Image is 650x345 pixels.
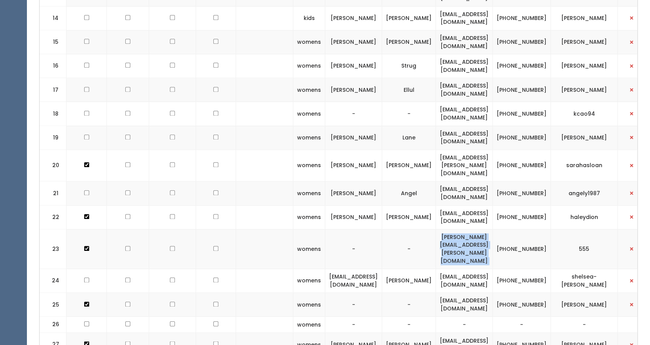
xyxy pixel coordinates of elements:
[293,181,325,205] td: womens
[436,102,493,126] td: [EMAIL_ADDRESS][DOMAIN_NAME]
[436,126,493,149] td: [EMAIL_ADDRESS][DOMAIN_NAME]
[40,269,66,293] td: 24
[40,126,66,149] td: 19
[293,269,325,293] td: womens
[493,317,551,333] td: -
[382,78,436,102] td: Ellul
[551,78,618,102] td: [PERSON_NAME]
[493,293,551,317] td: [PHONE_NUMBER]
[293,149,325,181] td: womens
[40,293,66,317] td: 25
[40,181,66,205] td: 21
[551,30,618,54] td: [PERSON_NAME]
[551,126,618,149] td: [PERSON_NAME]
[325,126,382,149] td: [PERSON_NAME]
[40,317,66,333] td: 26
[293,205,325,229] td: womens
[493,126,551,149] td: [PHONE_NUMBER]
[551,205,618,229] td: haleydion
[436,149,493,181] td: [EMAIL_ADDRESS][PERSON_NAME][DOMAIN_NAME]
[325,269,382,293] td: [EMAIL_ADDRESS][DOMAIN_NAME]
[551,149,618,181] td: sarahasloan
[293,317,325,333] td: womens
[382,54,436,78] td: Strug
[493,102,551,126] td: [PHONE_NUMBER]
[325,54,382,78] td: [PERSON_NAME]
[293,229,325,269] td: womens
[325,30,382,54] td: [PERSON_NAME]
[325,205,382,229] td: [PERSON_NAME]
[493,54,551,78] td: [PHONE_NUMBER]
[325,78,382,102] td: [PERSON_NAME]
[325,229,382,269] td: -
[325,317,382,333] td: -
[493,149,551,181] td: [PHONE_NUMBER]
[551,181,618,205] td: angely1987
[551,269,618,293] td: shelsea-[PERSON_NAME]
[382,6,436,30] td: [PERSON_NAME]
[436,30,493,54] td: [EMAIL_ADDRESS][DOMAIN_NAME]
[382,149,436,181] td: [PERSON_NAME]
[382,269,436,293] td: [PERSON_NAME]
[293,102,325,126] td: womens
[436,317,493,333] td: -
[436,78,493,102] td: [EMAIL_ADDRESS][DOMAIN_NAME]
[382,317,436,333] td: -
[551,102,618,126] td: kcao94
[551,54,618,78] td: [PERSON_NAME]
[293,293,325,317] td: womens
[382,229,436,269] td: -
[436,269,493,293] td: [EMAIL_ADDRESS][DOMAIN_NAME]
[551,229,618,269] td: 555
[493,78,551,102] td: [PHONE_NUMBER]
[40,54,66,78] td: 16
[325,102,382,126] td: -
[325,181,382,205] td: [PERSON_NAME]
[293,54,325,78] td: womens
[40,102,66,126] td: 18
[40,30,66,54] td: 15
[40,205,66,229] td: 22
[325,149,382,181] td: [PERSON_NAME]
[382,293,436,317] td: -
[293,126,325,149] td: womens
[493,181,551,205] td: [PHONE_NUMBER]
[493,6,551,30] td: [PHONE_NUMBER]
[325,293,382,317] td: -
[436,181,493,205] td: [EMAIL_ADDRESS][DOMAIN_NAME]
[493,269,551,293] td: [PHONE_NUMBER]
[436,205,493,229] td: [EMAIL_ADDRESS][DOMAIN_NAME]
[551,293,618,317] td: [PERSON_NAME]
[325,6,382,30] td: [PERSON_NAME]
[493,205,551,229] td: [PHONE_NUMBER]
[40,149,66,181] td: 20
[382,30,436,54] td: [PERSON_NAME]
[493,30,551,54] td: [PHONE_NUMBER]
[293,78,325,102] td: womens
[436,6,493,30] td: [EMAIL_ADDRESS][DOMAIN_NAME]
[382,102,436,126] td: -
[382,126,436,149] td: Lane
[493,229,551,269] td: [PHONE_NUMBER]
[382,181,436,205] td: Angel
[551,6,618,30] td: [PERSON_NAME]
[293,6,325,30] td: kids
[551,317,618,333] td: -
[436,229,493,269] td: [PERSON_NAME][EMAIL_ADDRESS][PERSON_NAME][DOMAIN_NAME]
[382,205,436,229] td: [PERSON_NAME]
[293,30,325,54] td: womens
[40,6,66,30] td: 14
[436,54,493,78] td: [EMAIL_ADDRESS][DOMAIN_NAME]
[40,78,66,102] td: 17
[436,293,493,317] td: [EMAIL_ADDRESS][DOMAIN_NAME]
[40,229,66,269] td: 23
